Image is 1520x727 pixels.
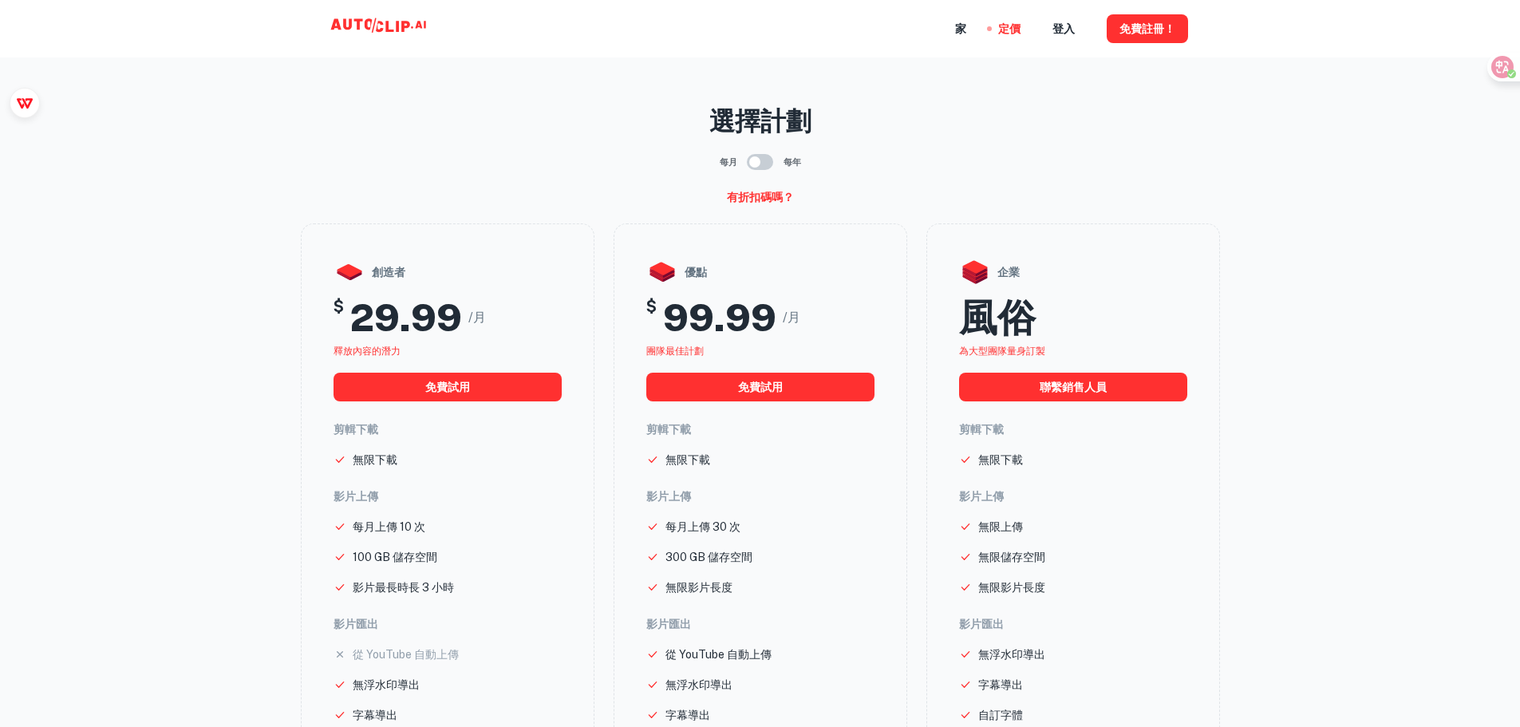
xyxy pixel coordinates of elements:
[334,423,378,436] font: 剪輯下載
[721,184,800,211] button: 有折扣碼嗎？
[646,618,691,630] font: 影片匯出
[720,157,737,167] font: 每月
[665,453,710,466] font: 無限下載
[978,709,1023,721] font: 自訂字體
[955,22,966,35] font: 家
[353,551,437,563] font: 100 GB 儲存空間
[665,678,732,691] font: 無浮水印導出
[663,294,776,341] h2: 99.99
[646,490,691,503] font: 影片上傳
[334,346,401,357] font: 釋放內容的潛力
[978,551,1045,563] font: 無限儲存空間
[353,678,420,691] font: 無浮水印導出
[334,294,344,341] h5: $
[665,648,772,661] font: 從 YouTube 自動上傳
[665,520,740,533] font: 每月上傳 30 次
[959,423,1004,436] font: 剪輯下載
[353,648,459,661] font: 從 YouTube 自動上傳
[665,551,752,563] font: 300 GB 儲存空間
[959,294,1036,340] font: 風俗
[978,648,1045,661] font: 無浮水印導出
[959,618,1004,630] font: 影片匯出
[353,520,425,533] font: 每月上傳 10 次
[727,191,794,203] font: 有折扣碼嗎？
[783,310,800,325] font: /月
[1119,22,1175,35] font: 免費註冊！
[959,346,1045,357] font: 為大型團隊量身訂製
[959,373,1187,401] button: 聯繫銷售人員
[353,453,397,466] font: 無限下載
[646,373,874,401] button: 免費試用
[646,294,657,341] h5: $
[1052,22,1075,35] font: 登入
[665,581,732,594] font: 無限影片長度
[334,373,562,401] button: 免費試用
[978,581,1045,594] font: 無限影片長度
[665,709,710,721] font: 字幕導出
[978,520,1023,533] font: 無限上傳
[353,709,397,721] font: 字幕導出
[646,346,704,357] font: 團隊最佳計劃
[978,453,1023,466] font: 無限下載
[468,310,486,325] font: /月
[784,157,801,167] font: 每年
[1107,14,1188,43] button: 免費註冊！
[372,266,405,279] font: 創造者
[350,294,462,341] h2: 29.99
[738,381,783,393] font: 免費試用
[646,423,691,436] font: 剪輯下載
[997,266,1020,279] font: 企業
[998,22,1021,35] font: 定價
[1040,381,1107,393] font: 聯繫銷售人員
[334,490,378,503] font: 影片上傳
[959,490,1004,503] font: 影片上傳
[425,381,470,393] font: 免費試用
[978,678,1023,691] font: 字幕導出
[709,106,811,136] font: 選擇計劃
[334,618,378,630] font: 影片匯出
[353,581,454,594] font: 影片最長時長 3 小時
[685,266,707,279] font: 優點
